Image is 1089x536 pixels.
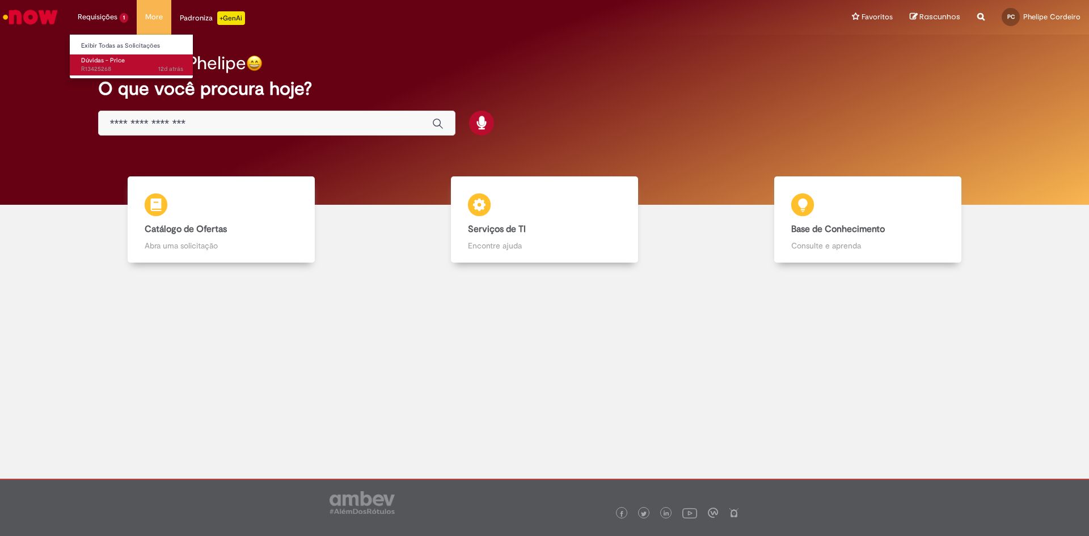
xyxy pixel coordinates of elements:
h2: O que você procura hoje? [98,79,991,99]
span: Dúvidas - Price [81,56,125,65]
span: Requisições [78,11,117,23]
span: Favoritos [862,11,893,23]
span: 12d atrás [158,65,183,73]
span: Phelipe Cordeiro [1023,12,1080,22]
p: +GenAi [217,11,245,25]
a: Exibir Todas as Solicitações [70,40,195,52]
a: Base de Conhecimento Consulte e aprenda [706,176,1029,263]
b: Serviços de TI [468,223,526,235]
img: logo_footer_youtube.png [682,505,697,520]
p: Consulte e aprenda [791,240,945,251]
a: Rascunhos [910,12,960,23]
ul: Requisições [69,34,193,79]
div: Padroniza [180,11,245,25]
p: Abra uma solicitação [145,240,298,251]
span: R13425268 [81,65,183,74]
img: happy-face.png [246,55,263,71]
img: logo_footer_linkedin.png [664,510,669,517]
img: logo_footer_ambev_rotulo_gray.png [330,491,395,514]
img: logo_footer_naosei.png [729,508,739,518]
a: Serviços de TI Encontre ajuda [383,176,706,263]
a: Aberto R13425268 : Dúvidas - Price [70,54,195,75]
span: PC [1007,13,1015,20]
img: logo_footer_facebook.png [619,511,624,517]
time: 18/08/2025 14:59:45 [158,65,183,73]
span: 1 [120,13,128,23]
span: Rascunhos [919,11,960,22]
b: Base de Conhecimento [791,223,885,235]
span: More [145,11,163,23]
img: ServiceNow [1,6,60,28]
a: Catálogo de Ofertas Abra uma solicitação [60,176,383,263]
img: logo_footer_twitter.png [641,511,647,517]
b: Catálogo de Ofertas [145,223,227,235]
img: logo_footer_workplace.png [708,508,718,518]
p: Encontre ajuda [468,240,622,251]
